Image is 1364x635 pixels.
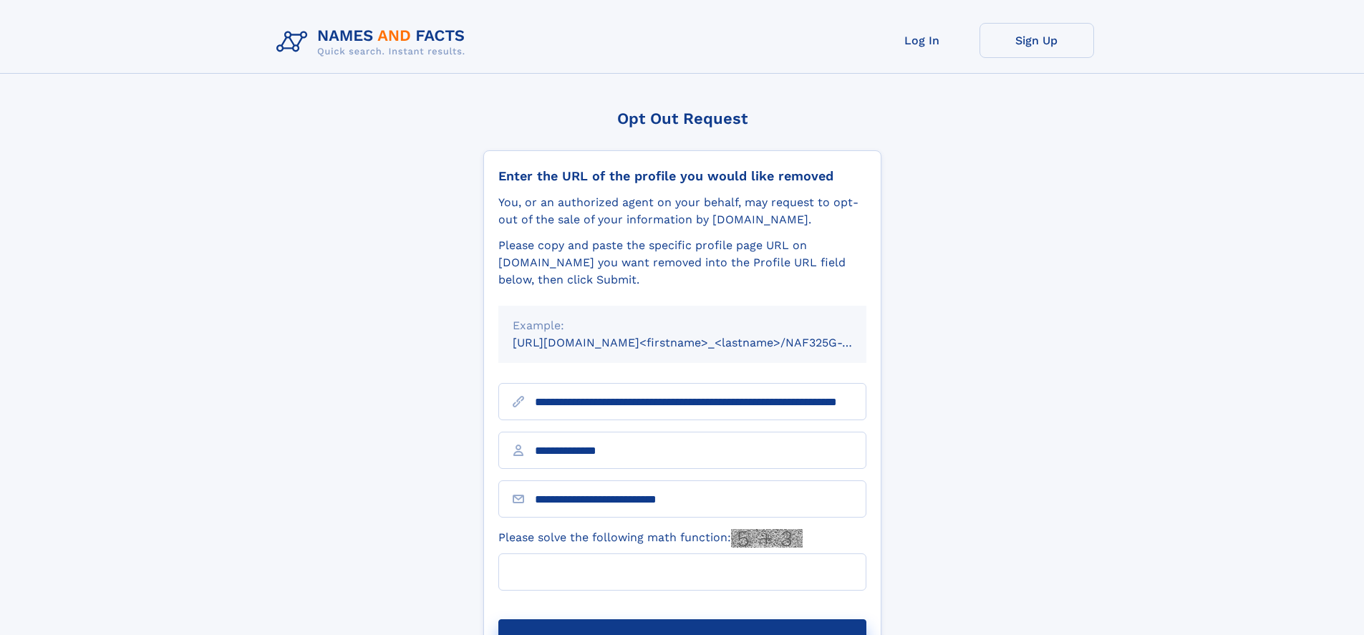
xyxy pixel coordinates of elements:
label: Please solve the following math function: [498,529,803,548]
div: Example: [513,317,852,334]
a: Log In [865,23,980,58]
a: Sign Up [980,23,1094,58]
div: You, or an authorized agent on your behalf, may request to opt-out of the sale of your informatio... [498,194,866,228]
div: Opt Out Request [483,110,881,127]
div: Please copy and paste the specific profile page URL on [DOMAIN_NAME] you want removed into the Pr... [498,237,866,289]
img: Logo Names and Facts [271,23,477,62]
small: [URL][DOMAIN_NAME]<firstname>_<lastname>/NAF325G-xxxxxxxx [513,336,894,349]
div: Enter the URL of the profile you would like removed [498,168,866,184]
